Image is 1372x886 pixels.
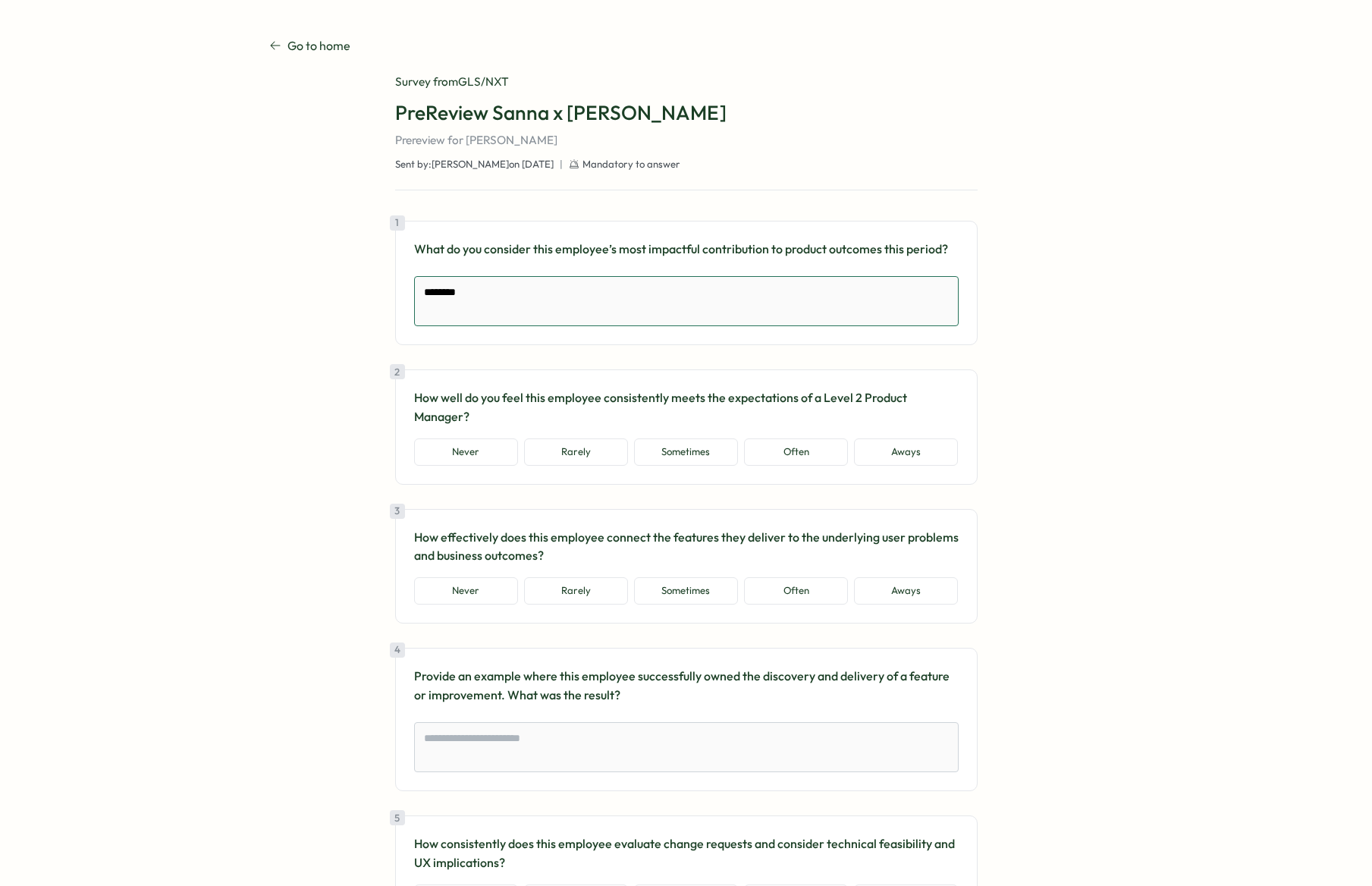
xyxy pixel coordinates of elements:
[414,667,959,705] p: Provide an example where this employee successfully owned the discovery and delivery of a feature...
[414,577,518,605] button: Never
[414,388,959,426] p: How well do you feel this employee consistently meets the expectations of a Level 2 Product Manager?
[390,810,405,825] div: 5
[560,158,563,171] span: |
[634,438,738,466] button: Sometimes
[390,215,405,231] div: 1
[854,577,958,605] button: Aways
[269,36,350,55] a: Go to home
[287,36,350,55] p: Go to home
[524,577,628,605] button: Rarely
[395,99,978,126] h1: PreReview Sanna x [PERSON_NAME]
[395,74,978,90] div: Survey from GLS/NXT
[744,438,848,466] button: Often
[390,504,405,519] div: 3
[744,577,848,605] button: Often
[524,438,628,466] button: Rarely
[582,158,680,171] span: Mandatory to answer
[395,132,978,149] p: Prereview for [PERSON_NAME]
[634,577,738,605] button: Sometimes
[414,834,959,872] p: How consistently does this employee evaluate change requests and consider technical feasibility a...
[414,438,518,466] button: Never
[414,240,959,259] p: What do you consider this employee’s most impactful contribution to product outcomes this period?
[390,643,405,658] div: 4
[414,528,959,566] p: How effectively does this employee connect the features they deliver to the underlying user probl...
[390,364,405,379] div: 2
[395,158,554,171] span: Sent by: [PERSON_NAME] on [DATE]
[854,438,958,466] button: Aways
